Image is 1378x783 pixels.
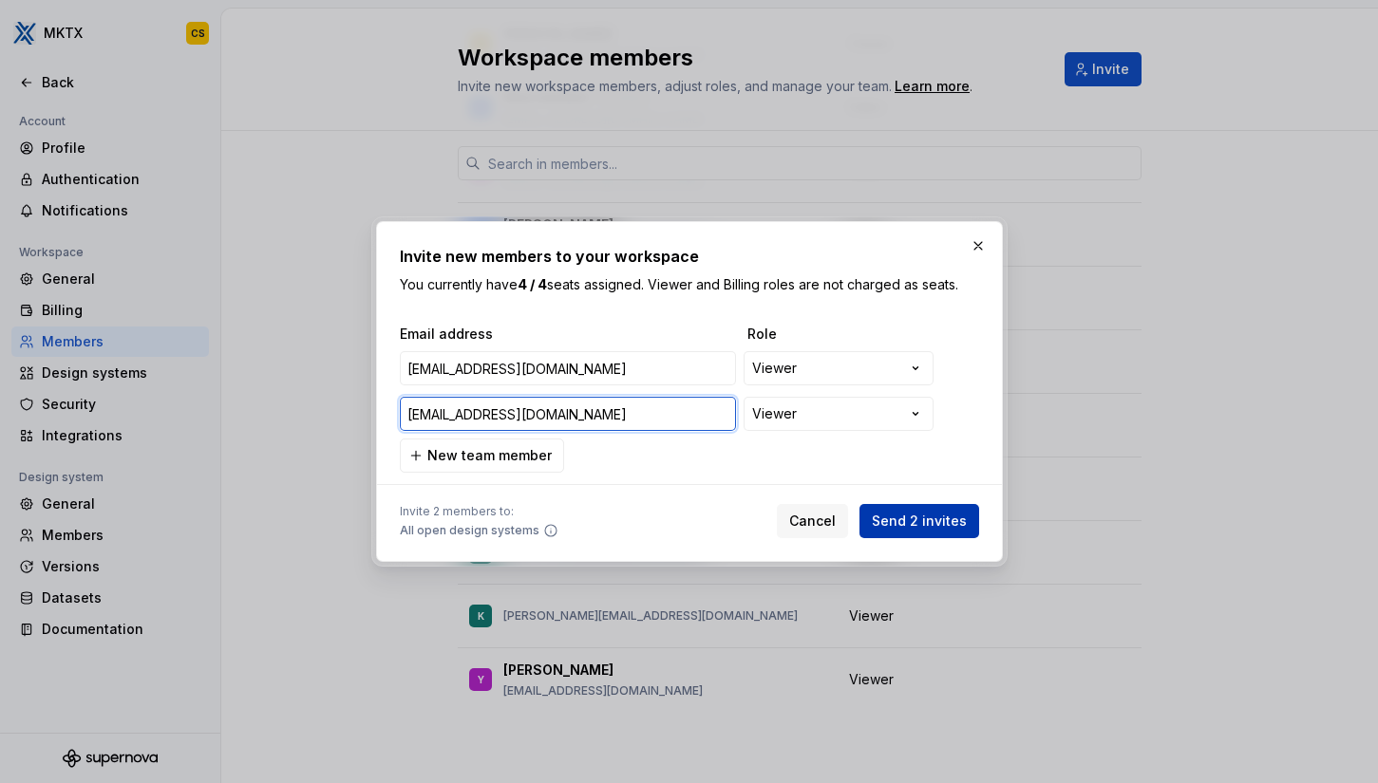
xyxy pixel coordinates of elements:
p: You currently have seats assigned. Viewer and Billing roles are not charged as seats. [400,275,979,294]
span: Role [747,325,937,344]
span: Cancel [789,512,836,531]
button: Send 2 invites [859,504,979,538]
button: New team member [400,438,564,473]
span: Email address [400,325,740,344]
span: Send 2 invites [872,512,967,531]
h2: Invite new members to your workspace [400,245,979,268]
span: All open design systems [400,523,539,538]
span: New team member [427,446,552,465]
b: 4 / 4 [518,276,547,292]
button: Cancel [777,504,848,538]
span: Invite 2 members to: [400,504,558,519]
